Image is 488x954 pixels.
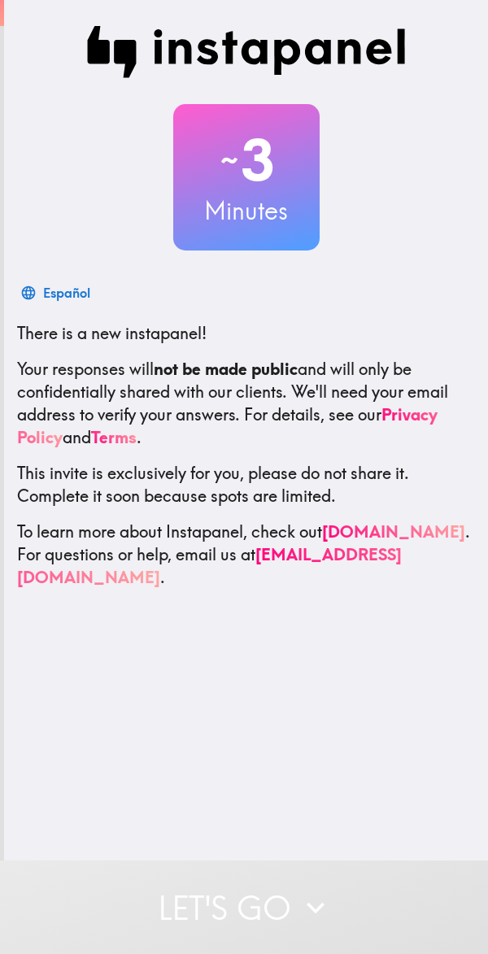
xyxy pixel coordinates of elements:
[17,277,97,309] button: Español
[17,462,475,507] p: This invite is exclusively for you, please do not share it. Complete it soon because spots are li...
[43,281,90,304] div: Español
[17,521,475,589] p: To learn more about Instapanel, check out . For questions or help, email us at .
[17,544,402,587] a: [EMAIL_ADDRESS][DOMAIN_NAME]
[17,404,438,447] a: Privacy Policy
[218,136,241,185] span: ~
[17,358,475,449] p: Your responses will and will only be confidentially shared with our clients. We'll need your emai...
[173,194,320,228] h3: Minutes
[17,323,207,343] span: There is a new instapanel!
[173,127,320,194] h2: 3
[91,427,137,447] a: Terms
[322,521,465,542] a: [DOMAIN_NAME]
[87,26,406,78] img: Instapanel
[154,359,298,379] b: not be made public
